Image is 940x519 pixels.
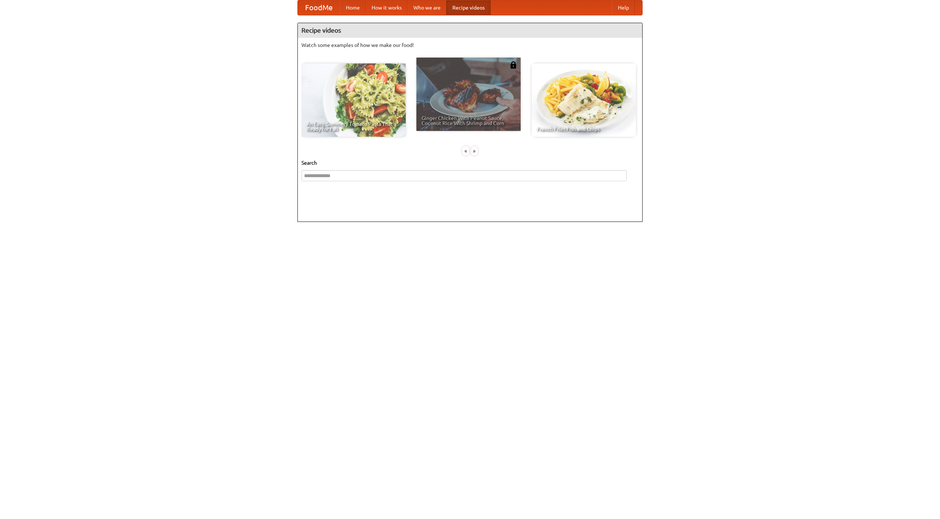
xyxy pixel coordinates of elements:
[510,61,517,69] img: 483408.png
[462,146,469,156] div: «
[307,121,401,132] span: An Easy, Summery Tomato Pasta That's Ready for Fall
[301,41,639,49] p: Watch some examples of how we make our food!
[446,0,491,15] a: Recipe videos
[301,63,406,137] a: An Easy, Summery Tomato Pasta That's Ready for Fall
[532,63,636,137] a: French Fries Fish and Chips
[301,159,639,167] h5: Search
[408,0,446,15] a: Who we are
[298,0,340,15] a: FoodMe
[340,0,366,15] a: Home
[537,127,631,132] span: French Fries Fish and Chips
[366,0,408,15] a: How it works
[471,146,478,156] div: »
[612,0,635,15] a: Help
[298,23,642,38] h4: Recipe videos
